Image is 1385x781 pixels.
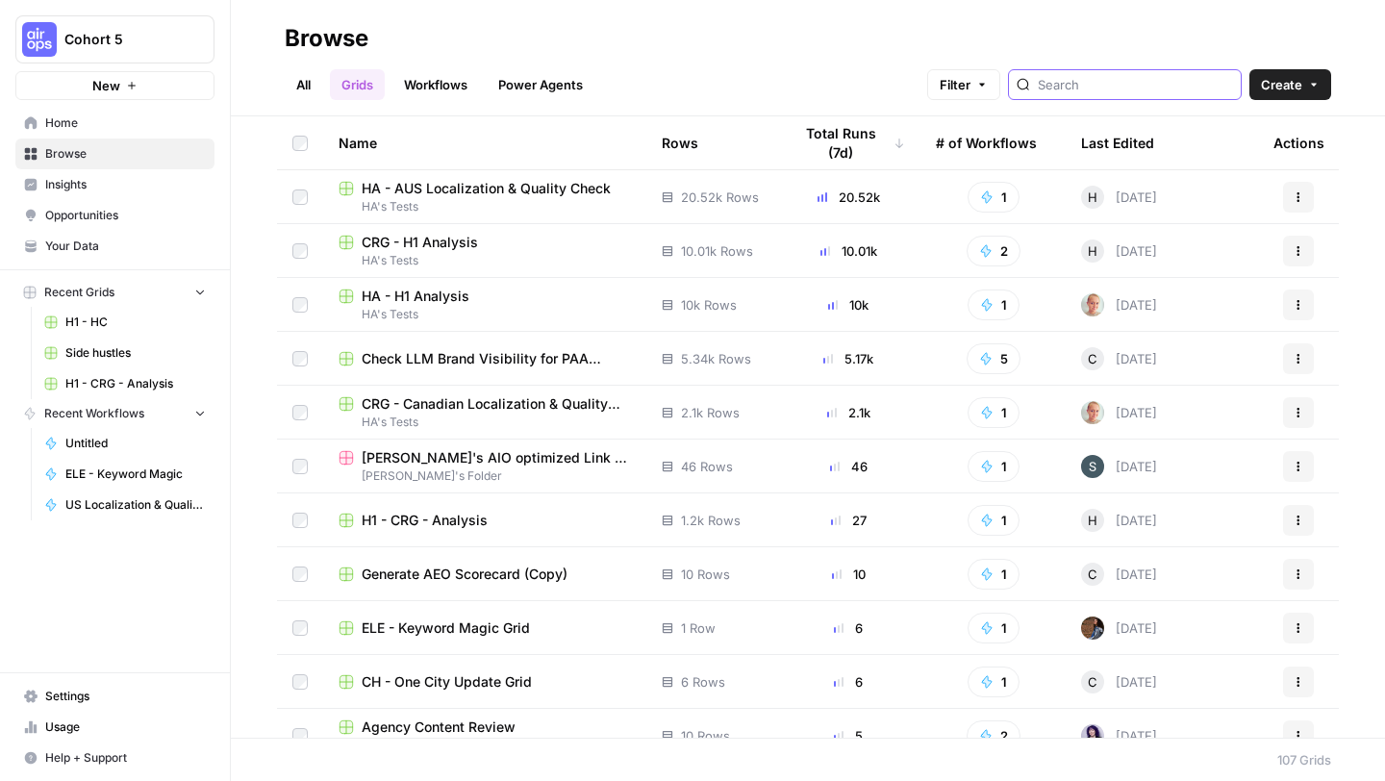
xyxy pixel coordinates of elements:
[362,287,469,306] span: HA - H1 Analysis
[1261,75,1302,94] span: Create
[1081,455,1157,478] div: [DATE]
[681,565,730,584] span: 10 Rows
[792,116,905,169] div: Total Runs (7d)
[362,618,530,638] span: ELE - Keyword Magic Grid
[1081,724,1157,747] div: [DATE]
[681,618,716,638] span: 1 Row
[681,457,733,476] span: 46 Rows
[1081,186,1157,209] div: [DATE]
[1081,563,1157,586] div: [DATE]
[339,233,631,269] a: CRG - H1 AnalysisHA's Tests
[1088,672,1097,692] span: C
[285,69,322,100] a: All
[1038,75,1233,94] input: Search
[1081,401,1157,424] div: [DATE]
[339,448,631,485] a: [PERSON_NAME]'s AIO optimized Link to Text Fragment Grid[PERSON_NAME]'s Folder
[15,712,214,743] a: Usage
[15,231,214,262] a: Your Data
[339,287,631,323] a: HA - H1 AnalysisHA's Tests
[36,428,214,459] a: Untitled
[792,511,905,530] div: 27
[65,466,206,483] span: ELE - Keyword Magic
[45,238,206,255] span: Your Data
[1081,509,1157,532] div: [DATE]
[36,307,214,338] a: H1 - HC
[967,343,1020,374] button: 5
[339,252,631,269] span: HA's Tests
[362,565,567,584] span: Generate AEO Scorecard (Copy)
[339,467,631,485] span: [PERSON_NAME]'s Folder
[36,490,214,520] a: US Localization & Quality Check
[285,23,368,54] div: Browse
[65,496,206,514] span: US Localization & Quality Check
[681,188,759,207] span: 20.52k Rows
[681,511,741,530] span: 1.2k Rows
[339,565,631,584] a: Generate AEO Scorecard (Copy)
[967,720,1020,751] button: 2
[1081,455,1104,478] img: l7wc9lttar9mml2em7ssp1le7bvz
[339,737,631,754] span: [PERSON_NAME] (ThoughtSpot)
[330,69,385,100] a: Grids
[681,241,753,261] span: 10.01k Rows
[339,198,631,215] span: HA's Tests
[362,349,631,368] span: Check LLM Brand Visibility for PAA Questions Grid
[36,459,214,490] a: ELE - Keyword Magic
[1249,69,1331,100] button: Create
[44,405,144,422] span: Recent Workflows
[681,349,751,368] span: 5.34k Rows
[792,672,905,692] div: 6
[936,116,1037,169] div: # of Workflows
[15,169,214,200] a: Insights
[15,139,214,169] a: Browse
[65,375,206,392] span: H1 - CRG - Analysis
[339,618,631,638] a: ELE - Keyword Magic Grid
[339,718,631,754] a: Agency Content Review[PERSON_NAME] (ThoughtSpot)
[15,200,214,231] a: Opportunities
[968,559,1020,590] button: 1
[792,241,905,261] div: 10.01k
[45,718,206,736] span: Usage
[792,349,905,368] div: 5.17k
[681,295,737,315] span: 10k Rows
[339,672,631,692] a: CH - One City Update Grid
[662,116,698,169] div: Rows
[15,108,214,139] a: Home
[487,69,594,100] a: Power Agents
[792,565,905,584] div: 10
[1081,401,1104,424] img: tzy1lhuh9vjkl60ica9oz7c44fpn
[362,233,478,252] span: CRG - H1 Analysis
[1081,347,1157,370] div: [DATE]
[45,749,206,767] span: Help + Support
[22,22,57,57] img: Cohort 5 Logo
[792,457,905,476] div: 46
[968,667,1020,697] button: 1
[339,349,631,368] a: Check LLM Brand Visibility for PAA Questions Grid
[1088,349,1097,368] span: C
[45,145,206,163] span: Browse
[362,394,631,414] span: CRG - Canadian Localization & Quality Check
[968,182,1020,213] button: 1
[15,71,214,100] button: New
[45,114,206,132] span: Home
[968,397,1020,428] button: 1
[65,344,206,362] span: Side hustles
[15,278,214,307] button: Recent Grids
[967,236,1020,266] button: 2
[64,30,181,49] span: Cohort 5
[792,618,905,638] div: 6
[1088,241,1097,261] span: H
[1081,617,1157,640] div: [DATE]
[362,511,488,530] span: H1 - CRG - Analysis
[968,290,1020,320] button: 1
[968,451,1020,482] button: 1
[36,338,214,368] a: Side hustles
[792,726,905,745] div: 5
[45,207,206,224] span: Opportunities
[681,726,730,745] span: 10 Rows
[339,511,631,530] a: H1 - CRG - Analysis
[1273,116,1324,169] div: Actions
[45,688,206,705] span: Settings
[339,414,631,431] span: HA's Tests
[339,179,631,215] a: HA - AUS Localization & Quality CheckHA's Tests
[927,69,1000,100] button: Filter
